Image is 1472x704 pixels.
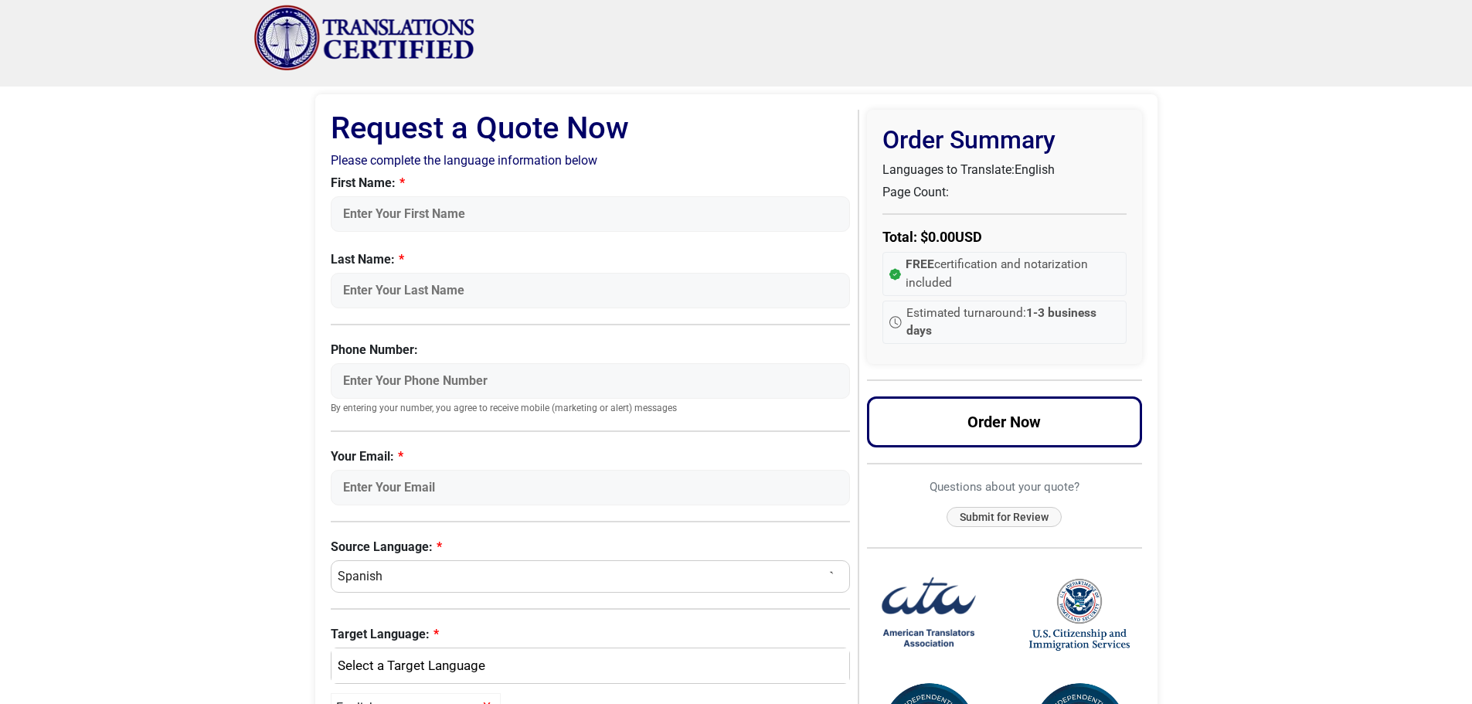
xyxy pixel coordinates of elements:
h1: Request a Quote Now [331,110,851,147]
img: United States Citizenship and Immigration Services Logo [1029,577,1130,652]
label: Target Language: [331,625,851,644]
button: English [331,648,851,685]
p: Page Count: [882,183,1127,202]
span: Estimated turnaround: [906,304,1120,341]
label: Last Name: [331,250,851,269]
span: certification and notarization included [906,256,1120,292]
h2: Please complete the language information below [331,153,851,168]
img: American Translators Association Logo [879,564,979,665]
span: 0.00 [928,229,955,245]
p: Languages to Translate: [882,161,1127,179]
small: By entering your number, you agree to receive mobile (marketing or alert) messages [331,403,851,415]
h2: Order Summary [882,125,1127,155]
input: Enter Your Last Name [331,273,851,308]
input: Enter Your Email [331,470,851,505]
button: Submit for Review [947,507,1062,528]
h6: Questions about your quote? [867,480,1142,494]
img: Translations Certified [253,5,476,71]
strong: FREE [906,257,934,271]
div: Order Summary [867,110,1142,364]
button: Order Now [867,396,1142,447]
span: English [1015,162,1055,177]
label: Phone Number: [331,341,851,359]
input: Enter Your Phone Number [331,363,851,399]
label: First Name: [331,174,851,192]
label: Your Email: [331,447,851,466]
input: Enter Your First Name [331,196,851,232]
label: Source Language: [331,538,851,556]
div: English [339,656,835,676]
p: Total: $ USD [882,226,1127,247]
